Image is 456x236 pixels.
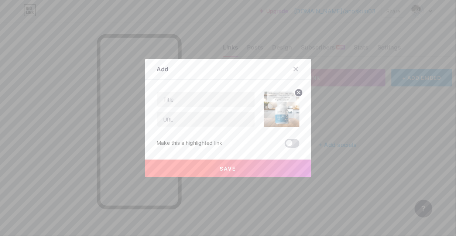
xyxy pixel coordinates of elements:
[157,139,223,148] div: Make this a highlighted link
[157,92,255,107] input: Title
[220,165,236,172] span: Save
[157,65,169,73] div: Add
[145,160,311,177] button: Save
[264,92,299,127] img: link_thumbnail
[157,112,255,127] input: URL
